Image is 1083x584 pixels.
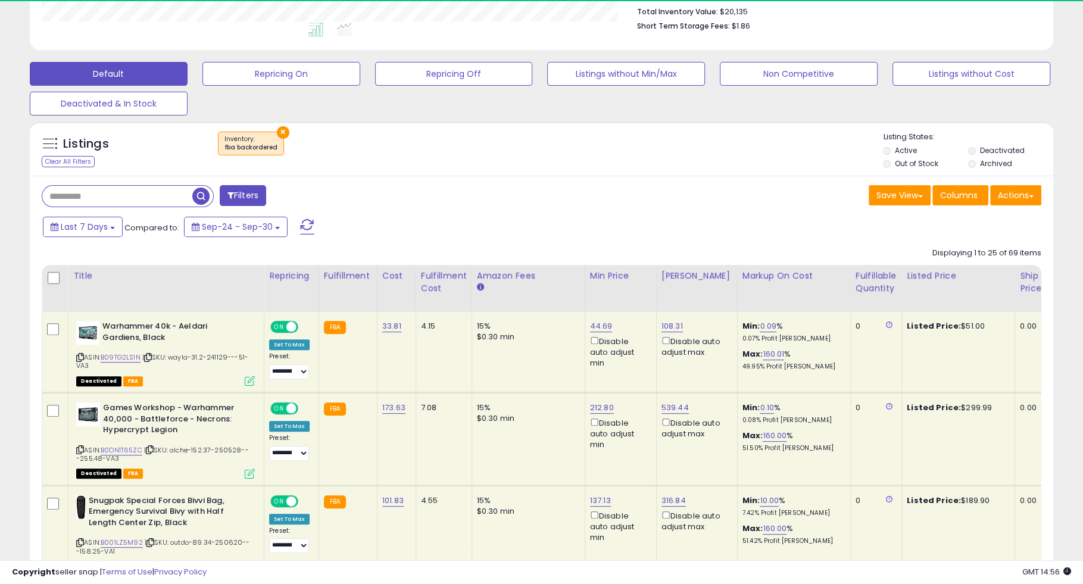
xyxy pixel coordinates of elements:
[742,320,760,332] b: Min:
[856,321,892,332] div: 0
[12,567,207,578] div: seller snap | |
[101,538,143,548] a: B001LZ5M92
[742,523,763,534] b: Max:
[76,402,100,426] img: 41di4OjMqXL._SL40_.jpg
[742,444,841,452] p: 51.50% Profit [PERSON_NAME]
[269,421,310,432] div: Set To Max
[76,495,255,570] div: ASIN:
[224,143,277,152] div: fba backordered
[940,189,978,201] span: Columns
[742,348,763,360] b: Max:
[590,416,647,450] div: Disable auto adjust min
[637,21,730,31] b: Short Term Storage Fees:
[269,339,310,350] div: Set To Max
[102,566,152,577] a: Terms of Use
[732,20,750,32] span: $1.86
[907,402,1006,413] div: $299.99
[101,352,141,363] a: B09TG2LS1N
[1020,321,1040,332] div: 0.00
[742,402,841,424] div: %
[375,62,533,86] button: Repricing Off
[269,352,310,379] div: Preset:
[883,132,1053,143] p: Listing States:
[742,523,841,545] div: %
[763,430,786,442] a: 160.00
[103,402,248,439] b: Games Workshop - Warhammer 40,000 - Battleforce - Necrons: Hypercrypt Legion
[742,335,841,343] p: 0.07% Profit [PERSON_NAME]
[271,496,286,506] span: ON
[324,270,372,282] div: Fulfillment
[382,402,405,414] a: 173.63
[590,509,647,543] div: Disable auto adjust min
[76,469,121,479] span: All listings that are unavailable for purchase on Amazon for any reason other than out-of-stock
[737,265,850,312] th: The percentage added to the cost of goods (COGS) that forms the calculator for Min & Max prices.
[421,321,463,332] div: 4.15
[76,321,255,385] div: ASIN:
[269,514,310,524] div: Set To Max
[61,221,108,233] span: Last 7 Days
[297,322,316,332] span: OFF
[907,270,1010,282] div: Listed Price
[477,495,576,506] div: 15%
[477,282,484,293] small: Amazon Fees.
[742,430,763,441] b: Max:
[73,270,259,282] div: Title
[277,126,289,139] button: ×
[271,322,286,332] span: ON
[421,270,467,295] div: Fulfillment Cost
[123,376,143,386] span: FBA
[760,495,779,507] a: 10.00
[297,404,316,414] span: OFF
[661,402,689,414] a: 539.44
[742,402,760,413] b: Min:
[661,509,728,532] div: Disable auto adjust max
[477,332,576,342] div: $0.30 min
[661,495,686,507] a: 316.84
[590,402,614,414] a: 212.80
[76,445,249,463] span: | SKU: alche-152.37-250528---255.48-VA3
[421,495,463,506] div: 4.55
[297,496,316,506] span: OFF
[76,495,86,519] img: 31nRj7+fWPL._SL40_.jpg
[932,248,1041,259] div: Displaying 1 to 25 of 69 items
[856,402,892,413] div: 0
[42,156,95,167] div: Clear All Filters
[907,495,961,506] b: Listed Price:
[382,320,401,332] a: 33.81
[661,270,732,282] div: [PERSON_NAME]
[382,495,404,507] a: 101.83
[907,402,961,413] b: Listed Price:
[590,495,611,507] a: 137.13
[742,270,845,282] div: Markup on Cost
[477,506,576,517] div: $0.30 min
[271,404,286,414] span: ON
[892,62,1050,86] button: Listings without Cost
[742,537,841,545] p: 51.42% Profit [PERSON_NAME]
[590,270,651,282] div: Min Price
[742,495,760,506] b: Min:
[907,495,1006,506] div: $189.90
[324,495,346,508] small: FBA
[742,495,841,517] div: %
[101,445,142,455] a: B0DN1T65ZC
[324,321,346,334] small: FBA
[477,270,580,282] div: Amazon Fees
[742,349,841,371] div: %
[63,136,109,152] h5: Listings
[269,527,310,554] div: Preset:
[421,402,463,413] div: 7.08
[895,145,917,155] label: Active
[1020,402,1040,413] div: 0.00
[980,145,1025,155] label: Deactivated
[637,4,1032,18] li: $20,135
[477,413,576,424] div: $0.30 min
[76,402,255,477] div: ASIN:
[382,270,411,282] div: Cost
[763,523,786,535] a: 160.00
[869,185,931,205] button: Save View
[742,363,841,371] p: 49.95% Profit [PERSON_NAME]
[477,402,576,413] div: 15%
[895,158,938,168] label: Out of Stock
[202,221,273,233] span: Sep-24 - Sep-30
[720,62,878,86] button: Non Competitive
